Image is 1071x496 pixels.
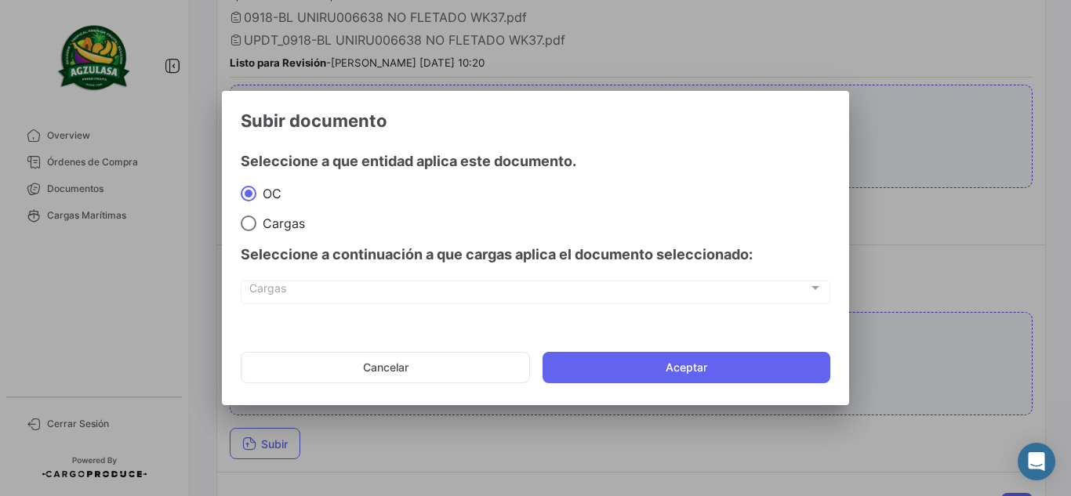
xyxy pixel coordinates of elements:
[241,352,530,383] button: Cancelar
[256,215,305,231] span: Cargas
[241,110,830,132] h3: Subir documento
[256,186,281,201] span: OC
[249,284,808,298] span: Cargas
[543,352,830,383] button: Aceptar
[241,150,830,172] h4: Seleccione a que entidad aplica este documento.
[241,244,830,266] h4: Seleccione a continuación a que cargas aplica el documento seleccionado:
[1018,443,1055,480] div: Abrir Intercom Messenger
